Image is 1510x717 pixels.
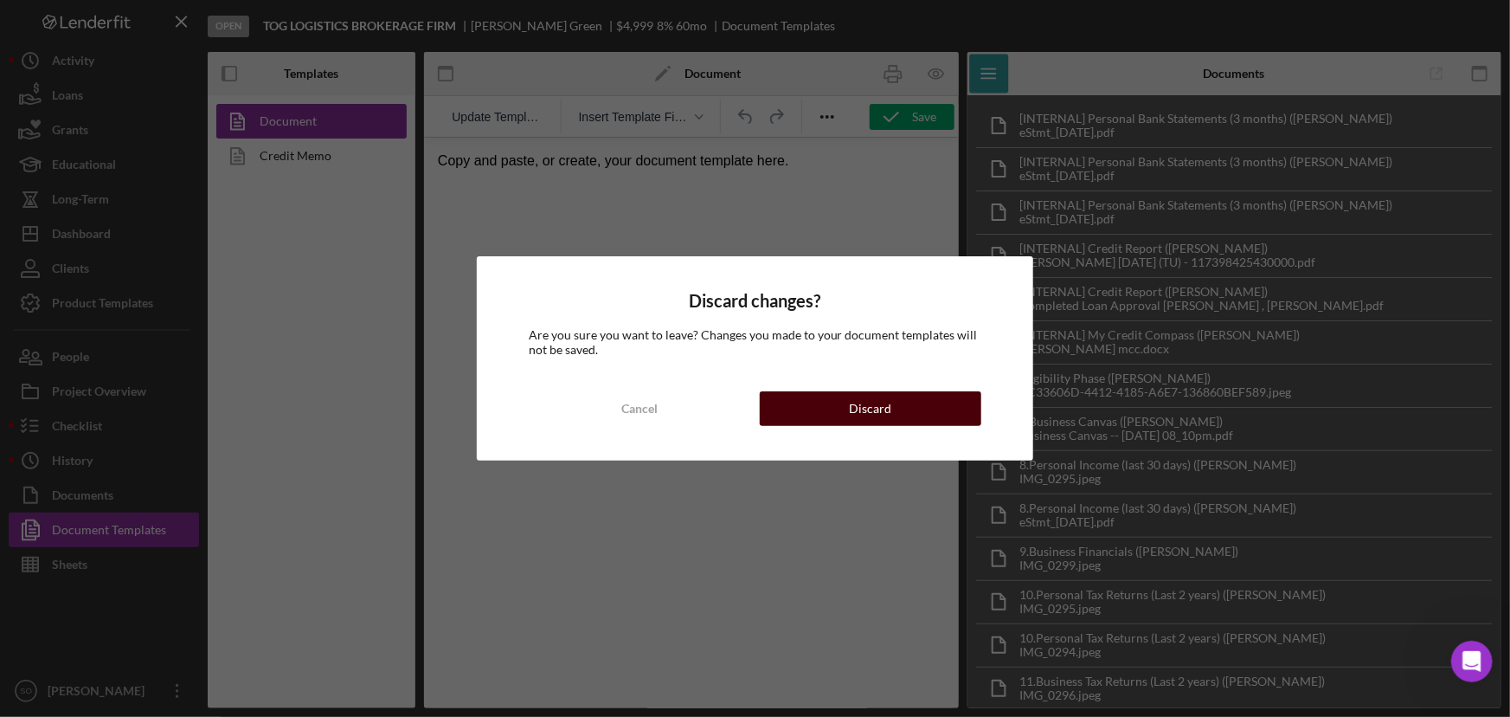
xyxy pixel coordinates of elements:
iframe: Intercom live chat [1451,641,1493,682]
div: Cancel [621,391,658,426]
p: Copy and paste, or create, your document template here. [14,14,521,33]
button: Cancel [529,391,751,426]
body: Rich Text Area. Press ALT-0 for help. [14,14,521,33]
button: Discard [760,391,982,426]
span: Are you sure you want to leave? Changes you made to your document templates will not be saved. [529,327,978,356]
div: Discard [849,391,891,426]
h4: Discard changes? [529,291,982,311]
